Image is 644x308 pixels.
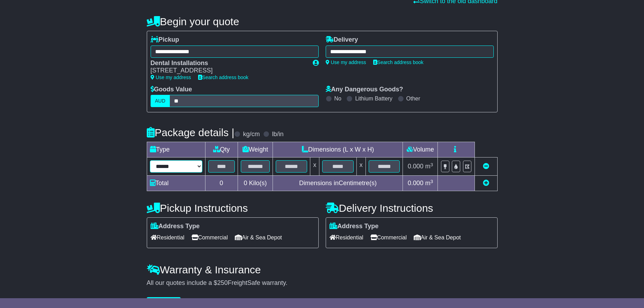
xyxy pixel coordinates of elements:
[244,180,247,187] span: 0
[326,36,358,44] label: Delivery
[151,95,170,107] label: AUD
[151,36,179,44] label: Pickup
[217,279,228,286] span: 250
[191,232,228,243] span: Commercial
[147,279,498,287] div: All our quotes include a $ FreightSafe warranty.
[326,86,403,93] label: Any Dangerous Goods?
[310,157,319,176] td: x
[273,142,403,157] td: Dimensions (L x W x H)
[425,163,433,170] span: m
[151,75,191,80] a: Use my address
[483,163,489,170] a: Remove this item
[243,131,260,138] label: kg/cm
[147,127,234,138] h4: Package details |
[272,131,283,138] label: lb/in
[430,162,433,167] sup: 3
[326,202,498,214] h4: Delivery Instructions
[151,59,306,67] div: Dental Installations
[205,142,238,157] td: Qty
[408,180,424,187] span: 0.000
[205,176,238,191] td: 0
[147,16,498,27] h4: Begin your quote
[330,223,379,230] label: Address Type
[238,176,273,191] td: Kilo(s)
[147,176,205,191] td: Total
[238,142,273,157] td: Weight
[373,59,424,65] a: Search address book
[414,232,461,243] span: Air & Sea Depot
[198,75,248,80] a: Search address book
[334,95,341,102] label: No
[326,59,366,65] a: Use my address
[151,232,184,243] span: Residential
[356,157,366,176] td: x
[273,176,403,191] td: Dimensions in Centimetre(s)
[151,86,192,93] label: Goods Value
[483,180,489,187] a: Add new item
[151,223,200,230] label: Address Type
[330,232,363,243] span: Residential
[370,232,407,243] span: Commercial
[235,232,282,243] span: Air & Sea Depot
[147,142,205,157] td: Type
[425,180,433,187] span: m
[406,95,420,102] label: Other
[147,202,319,214] h4: Pickup Instructions
[430,179,433,184] sup: 3
[355,95,392,102] label: Lithium Battery
[403,142,438,157] td: Volume
[408,163,424,170] span: 0.000
[147,264,498,275] h4: Warranty & Insurance
[151,67,306,75] div: [STREET_ADDRESS]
